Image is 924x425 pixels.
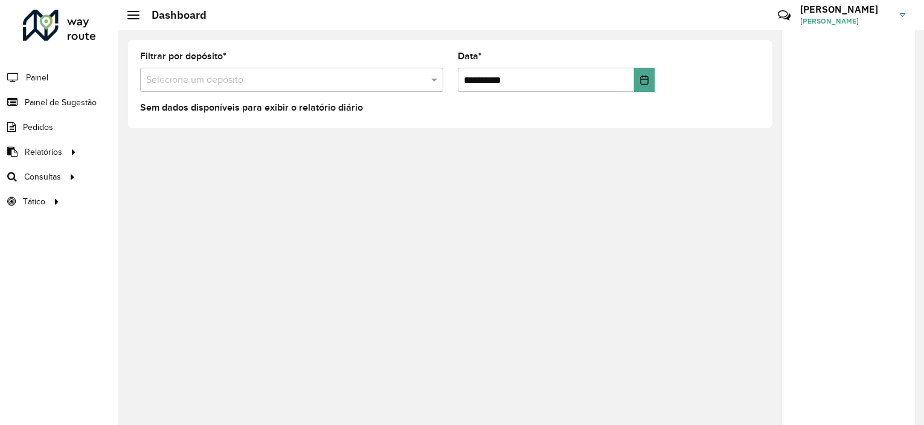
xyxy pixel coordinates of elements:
span: Consultas [24,170,61,183]
label: Data [458,49,482,63]
button: Choose Date [634,68,655,92]
label: Filtrar por depósito [140,49,226,63]
h3: [PERSON_NAME] [800,4,891,15]
span: Relatórios [25,146,62,158]
a: Contato Rápido [771,2,797,28]
h2: Dashboard [140,8,207,22]
span: Painel [26,71,48,84]
span: [PERSON_NAME] [800,16,891,27]
span: Pedidos [23,121,53,134]
span: Tático [23,195,45,208]
label: Sem dados disponíveis para exibir o relatório diário [140,100,363,115]
span: Painel de Sugestão [25,96,97,109]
